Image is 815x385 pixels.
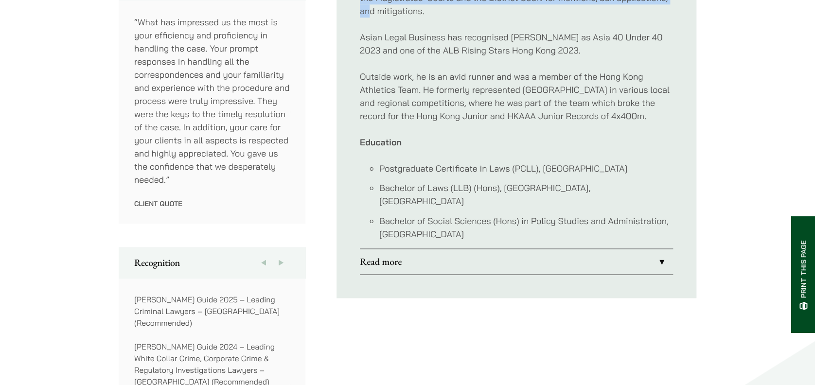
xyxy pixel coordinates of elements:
[379,162,673,175] li: Postgraduate Certificate in Laws (PCLL), [GEOGRAPHIC_DATA]
[360,249,673,274] a: Read more
[134,199,290,208] p: Client Quote
[255,247,272,278] button: Previous
[360,70,673,122] p: Outside work, he is an avid runner and was a member of the Hong Kong Athletics Team. He formerly ...
[360,31,673,57] p: Asian Legal Business has recognised [PERSON_NAME] as Asia 40 Under 40 2023 and one of the ALB Ris...
[134,294,290,329] p: [PERSON_NAME] Guide 2025 – Leading Criminal Lawyers – [GEOGRAPHIC_DATA] (Recommended)
[379,181,673,208] li: Bachelor of Laws (LLB) (Hons), [GEOGRAPHIC_DATA], [GEOGRAPHIC_DATA]
[360,137,402,148] strong: Education
[134,16,290,186] p: “What has impressed us the most is your efficiency and proficiency in handling the case. Your pro...
[379,214,673,241] li: Bachelor of Social Sciences (Hons) in Policy Studies and Administration, [GEOGRAPHIC_DATA]
[134,257,290,268] h2: Recognition
[272,247,290,278] button: Next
